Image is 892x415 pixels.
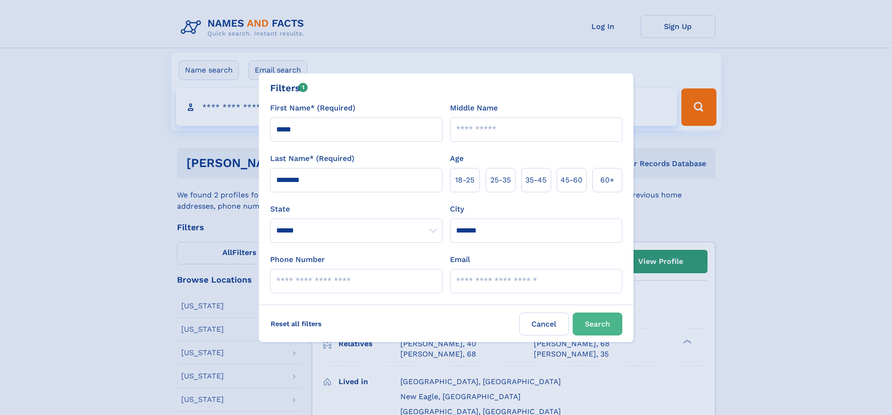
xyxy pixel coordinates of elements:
[450,153,464,164] label: Age
[270,254,325,265] label: Phone Number
[490,175,511,186] span: 25‑35
[450,204,464,215] label: City
[270,153,354,164] label: Last Name* (Required)
[560,175,582,186] span: 45‑60
[270,81,308,95] div: Filters
[600,175,614,186] span: 60+
[265,313,328,335] label: Reset all filters
[450,102,498,114] label: Middle Name
[270,102,355,114] label: First Name* (Required)
[573,313,622,335] button: Search
[519,313,569,335] label: Cancel
[525,175,546,186] span: 35‑45
[450,254,470,265] label: Email
[270,204,442,215] label: State
[455,175,474,186] span: 18‑25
